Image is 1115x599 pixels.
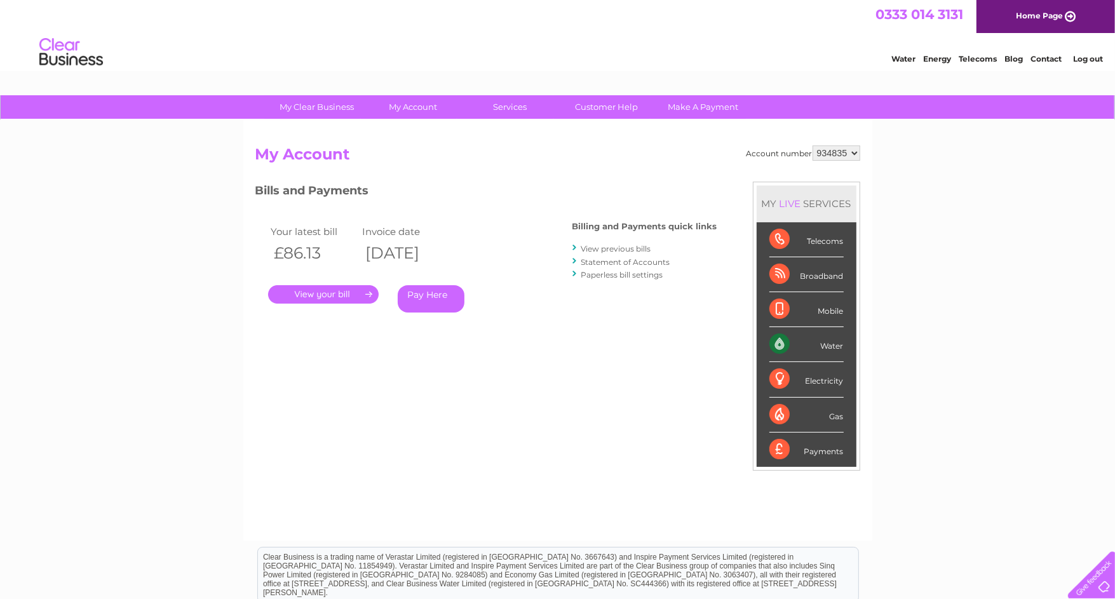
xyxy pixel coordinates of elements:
a: . [268,285,379,304]
div: MY SERVICES [757,185,856,222]
a: Customer Help [554,95,659,119]
a: Services [457,95,562,119]
td: Invoice date [359,223,450,240]
h3: Bills and Payments [255,182,717,204]
a: 0333 014 3131 [875,6,963,22]
a: Paperless bill settings [581,270,663,279]
div: Telecoms [769,222,844,257]
a: Telecoms [959,54,997,64]
div: LIVE [777,198,804,210]
div: Electricity [769,362,844,397]
img: logo.png [39,33,104,72]
div: Clear Business is a trading name of Verastar Limited (registered in [GEOGRAPHIC_DATA] No. 3667643... [258,7,858,62]
a: Contact [1031,54,1062,64]
a: Make A Payment [651,95,755,119]
h4: Billing and Payments quick links [572,222,717,231]
a: View previous bills [581,244,651,253]
div: Water [769,327,844,362]
h2: My Account [255,145,860,170]
th: £86.13 [268,240,360,266]
a: My Clear Business [264,95,369,119]
div: Mobile [769,292,844,327]
a: Energy [923,54,951,64]
a: Blog [1004,54,1023,64]
th: [DATE] [359,240,450,266]
a: Water [891,54,916,64]
div: Gas [769,398,844,433]
div: Payments [769,433,844,467]
a: Log out [1073,54,1103,64]
td: Your latest bill [268,223,360,240]
a: Statement of Accounts [581,257,670,267]
div: Broadband [769,257,844,292]
div: Account number [747,145,860,161]
a: Pay Here [398,285,464,313]
a: My Account [361,95,466,119]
